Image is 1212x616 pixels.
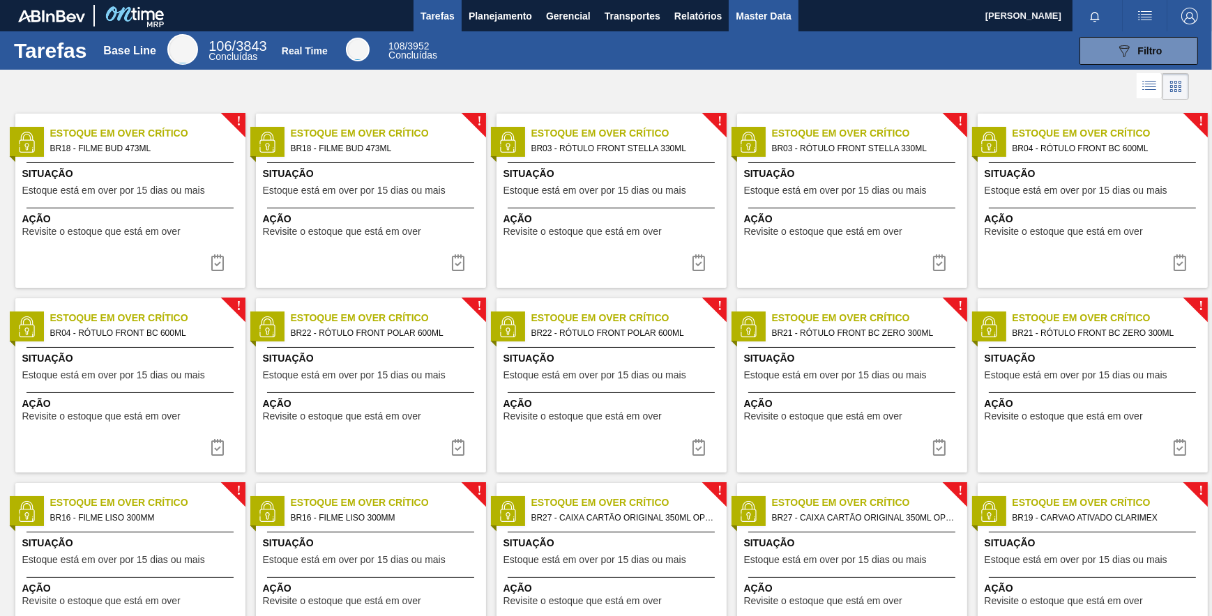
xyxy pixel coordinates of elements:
[263,396,483,411] span: Ação
[497,316,518,337] img: status
[531,495,727,510] span: Estoque em Over Crítico
[22,396,242,411] span: Ação
[22,596,181,606] span: Revisite o estoque que está em over
[744,396,964,411] span: Ação
[201,249,234,277] button: icon-task complete
[477,486,481,496] span: !
[772,311,967,325] span: Estoque em Over Crítico
[22,212,242,226] span: Ação
[985,226,1143,237] span: Revisite o estoque que está em over
[50,311,245,325] span: Estoque em Over Crítico
[201,433,234,461] div: Completar tarefa: 30357803
[1138,45,1162,56] span: Filtro
[346,38,370,61] div: Real Time
[16,501,37,522] img: status
[50,325,234,341] span: BR04 - RÓTULO FRONT BC 600ML
[1073,6,1117,26] button: Notificações
[50,126,245,141] span: Estoque em Over Crítico
[1199,116,1203,127] span: !
[605,8,660,24] span: Transportes
[209,38,232,54] span: 106
[441,249,475,277] button: icon-task complete
[690,439,707,456] img: icon-task complete
[291,325,475,341] span: BR22 - RÓTULO FRONT POLAR 600ML
[18,10,85,22] img: TNhmsLtSVTkK8tSr43FrP2fwEKptu5GPRR3wAAAABJRU5ErkJggg==
[503,370,686,380] span: Estoque está em over por 15 dias ou mais
[531,510,715,525] span: BR27 - CAIXA CARTÃO ORIGINAL 350ML OPEN CORNER
[291,311,486,325] span: Estoque em Over Crítico
[263,185,446,196] span: Estoque está em over por 15 dias ou mais
[421,8,455,24] span: Tarefas
[546,8,591,24] span: Gerencial
[690,254,707,271] img: icon-task complete
[22,351,242,366] span: Situação
[738,501,759,522] img: status
[236,486,241,496] span: !
[16,132,37,153] img: status
[1172,439,1188,456] img: icon-task complete
[958,116,962,127] span: !
[958,301,962,311] span: !
[236,301,241,311] span: !
[985,411,1143,422] span: Revisite o estoque que está em over
[450,439,467,456] img: icon-task complete
[22,555,205,565] span: Estoque está em over por 15 dias ou mais
[209,51,257,62] span: Concluídas
[744,370,927,380] span: Estoque está em over por 15 dias ou mais
[744,226,902,237] span: Revisite o estoque que está em over
[263,536,483,550] span: Situação
[1199,486,1203,496] span: !
[531,126,727,141] span: Estoque em Over Crítico
[1163,249,1197,277] div: Completar tarefa: 30357803
[718,301,722,311] span: !
[22,411,181,422] span: Revisite o estoque que está em over
[22,185,205,196] span: Estoque está em over por 15 dias ou mais
[744,536,964,550] span: Situação
[1172,254,1188,271] img: icon-task complete
[291,495,486,510] span: Estoque em Over Crítico
[263,212,483,226] span: Ação
[978,132,999,153] img: status
[441,433,475,461] button: icon-task complete
[167,34,198,65] div: Base Line
[738,132,759,153] img: status
[22,226,181,237] span: Revisite o estoque que está em over
[931,439,948,456] img: icon-task complete
[1013,141,1197,156] span: BR04 - RÓTULO FRONT BC 600ML
[772,510,956,525] span: BR27 - CAIXA CARTÃO ORIGINAL 350ML OPEN CORNER
[718,116,722,127] span: !
[682,433,715,461] div: Completar tarefa: 30357804
[16,316,37,337] img: status
[450,254,467,271] img: icon-task complete
[1013,325,1197,341] span: BR21 - RÓTULO FRONT BC ZERO 300ML
[477,301,481,311] span: !
[772,126,967,141] span: Estoque em Over Crítico
[441,249,475,277] div: Completar tarefa: 30357801
[291,126,486,141] span: Estoque em Over Crítico
[1163,433,1197,461] button: icon-task complete
[441,433,475,461] div: Completar tarefa: 30357804
[263,370,446,380] span: Estoque está em over por 15 dias ou mais
[503,411,662,422] span: Revisite o estoque que está em over
[263,226,421,237] span: Revisite o estoque que está em over
[103,45,156,57] div: Base Line
[674,8,722,24] span: Relatórios
[503,596,662,606] span: Revisite o estoque que está em over
[209,38,266,54] span: / 3843
[503,226,662,237] span: Revisite o estoque que está em over
[923,249,956,277] button: icon-task complete
[744,351,964,366] span: Situação
[263,596,421,606] span: Revisite o estoque que está em over
[497,501,518,522] img: status
[985,351,1204,366] span: Situação
[503,212,723,226] span: Ação
[682,249,715,277] div: Completar tarefa: 30357802
[388,40,404,52] span: 108
[978,501,999,522] img: status
[772,141,956,156] span: BR03 - RÓTULO FRONT STELLA 330ML
[531,311,727,325] span: Estoque em Over Crítico
[1013,126,1208,141] span: Estoque em Over Crítico
[388,49,437,61] span: Concluídas
[14,43,87,59] h1: Tarefas
[985,212,1204,226] span: Ação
